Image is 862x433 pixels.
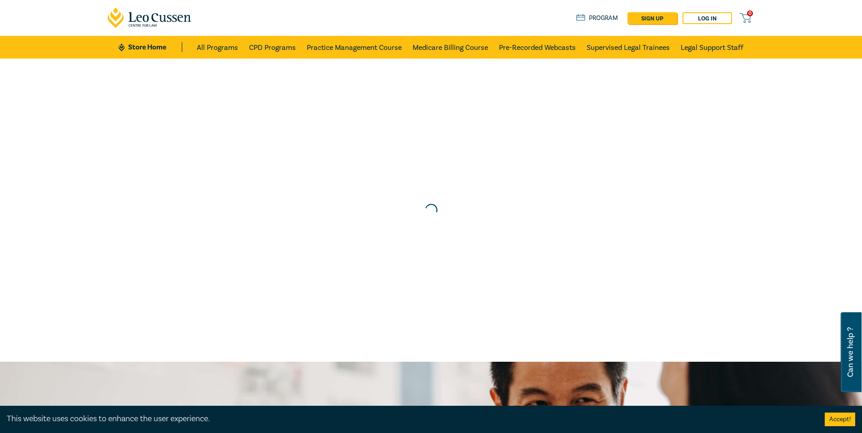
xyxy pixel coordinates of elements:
span: Can we help ? [846,318,855,387]
a: Supervised Legal Trainees [587,36,670,59]
a: Medicare Billing Course [413,36,488,59]
a: Program [576,13,618,23]
a: All Programs [197,36,238,59]
a: Legal Support Staff [681,36,743,59]
a: Practice Management Course [307,36,402,59]
button: Accept cookies [825,413,855,426]
a: Log in [683,12,732,24]
span: 0 [747,10,753,16]
a: sign up [628,12,677,24]
a: Pre-Recorded Webcasts [499,36,576,59]
a: CPD Programs [249,36,296,59]
a: Store Home [119,42,182,52]
div: This website uses cookies to enhance the user experience. [7,413,811,425]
